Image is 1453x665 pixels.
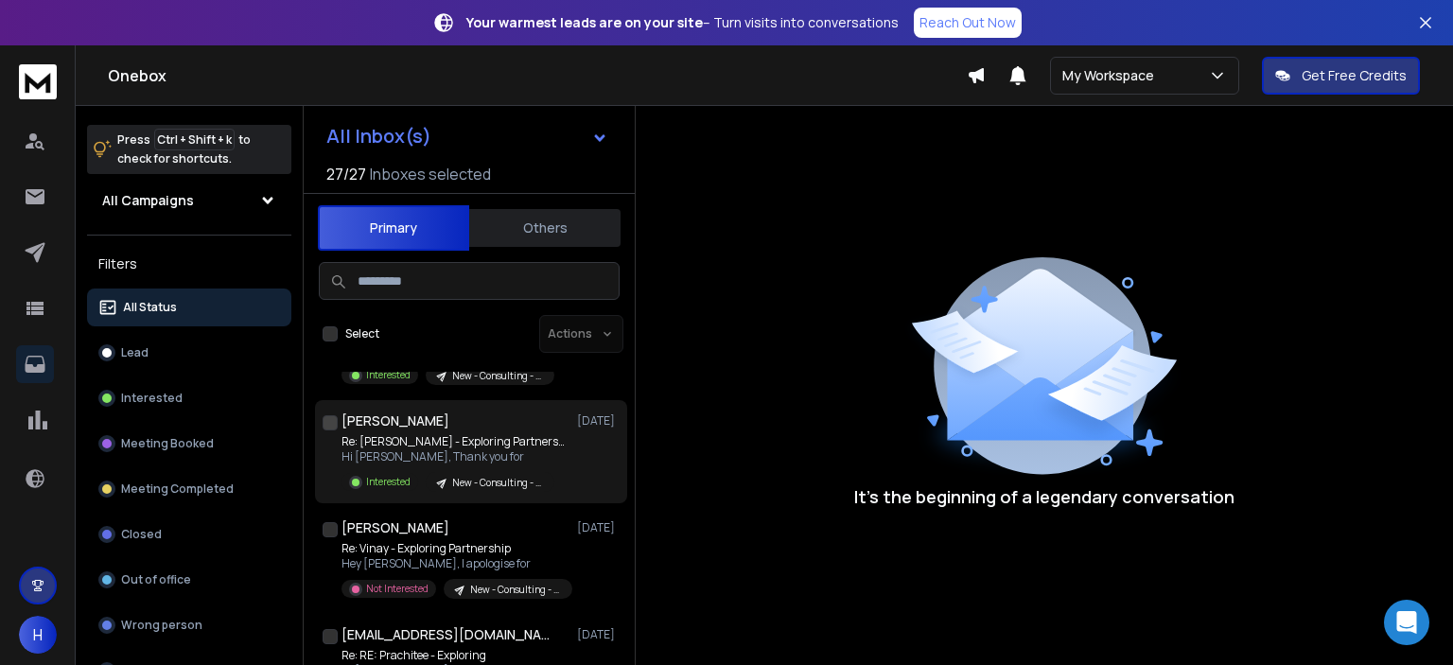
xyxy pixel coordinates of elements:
p: Hi [PERSON_NAME], Thank you for [341,449,569,464]
p: Out of office [121,572,191,587]
p: Lead [121,345,149,360]
p: Hey [PERSON_NAME], I apologise for [341,556,569,571]
button: Wrong person [87,606,291,644]
p: Interested [366,475,411,489]
h1: Onebox [108,64,967,87]
p: Closed [121,527,162,542]
button: Out of office [87,561,291,599]
p: Get Free Credits [1302,66,1407,85]
p: [DATE] [577,520,620,535]
button: All Campaigns [87,182,291,219]
span: Ctrl + Shift + k [154,129,235,150]
p: My Workspace [1062,66,1162,85]
p: Not Interested [366,582,429,596]
img: logo [19,64,57,99]
p: Interested [121,391,183,406]
button: Meeting Completed [87,470,291,508]
p: Meeting Completed [121,481,234,497]
button: All Status [87,289,291,326]
button: Meeting Booked [87,425,291,463]
p: New - Consulting - Indian - Allurecent [452,369,543,383]
p: Re: [PERSON_NAME] - Exploring Partnership [341,434,569,449]
p: – Turn visits into conversations [466,13,899,32]
label: Select [345,326,379,341]
button: Closed [87,516,291,553]
p: Press to check for shortcuts. [117,131,251,168]
h3: Inboxes selected [370,163,491,185]
button: Interested [87,379,291,417]
p: Wrong person [121,618,202,633]
button: Primary [318,205,469,251]
div: Open Intercom Messenger [1384,600,1429,645]
button: Get Free Credits [1262,57,1420,95]
button: Lead [87,334,291,372]
h1: [EMAIL_ADDRESS][DOMAIN_NAME] [341,625,550,644]
p: It’s the beginning of a legendary conversation [854,483,1234,510]
h1: All Campaigns [102,191,194,210]
p: [DATE] [577,627,620,642]
p: All Status [123,300,177,315]
a: Reach Out Now [914,8,1022,38]
button: H [19,616,57,654]
button: Others [469,207,621,249]
h3: Filters [87,251,291,277]
span: 27 / 27 [326,163,366,185]
p: New - Consulting - Indian - Allurecent [452,476,543,490]
p: New - Consulting - Indian - Allurecent [470,583,561,597]
h1: [PERSON_NAME] [341,518,449,537]
p: [DATE] [577,413,620,429]
strong: Your warmest leads are on your site [466,13,703,31]
p: Re: Vinay - Exploring Partnership [341,541,569,556]
h1: All Inbox(s) [326,127,431,146]
h1: [PERSON_NAME] [341,411,449,430]
p: Meeting Booked [121,436,214,451]
button: All Inbox(s) [311,117,623,155]
p: Reach Out Now [919,13,1016,32]
p: Interested [366,368,411,382]
p: Re: RE: Prachitee - Exploring [341,648,569,663]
